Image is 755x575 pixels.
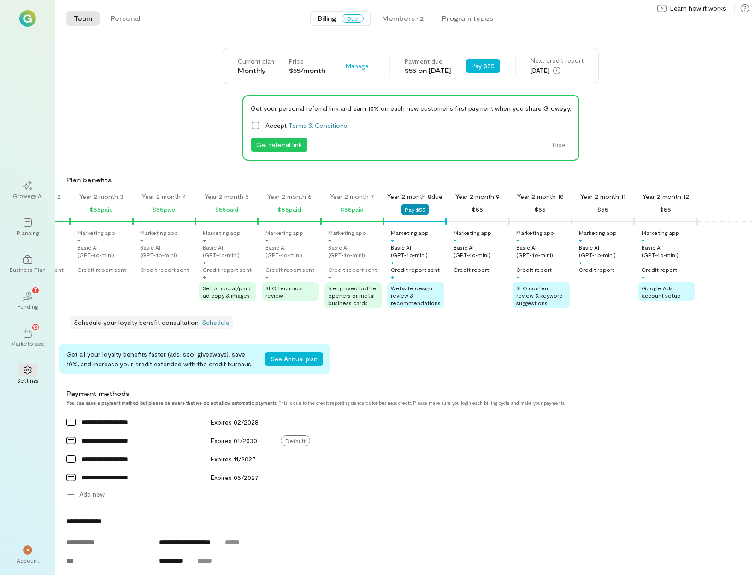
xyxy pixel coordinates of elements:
[90,204,113,215] div: $55 paid
[66,389,683,398] div: Payment methods
[454,236,457,244] div: +
[265,120,347,130] span: Accept
[405,66,451,75] div: $55 on [DATE]
[547,138,571,152] button: Hide
[11,284,44,317] a: Funding
[11,358,44,391] a: Settings
[205,192,249,201] div: Year 2 month 5
[642,273,645,281] div: +
[211,437,257,444] span: Expires 01/2030
[17,377,39,384] div: Settings
[579,244,632,258] div: Basic AI (GPT‑4o‑mini)
[289,121,347,129] a: Terms & Conditions
[202,318,230,326] a: Schedule
[142,192,186,201] div: Year 2 month 4
[103,11,147,26] button: Personal
[265,236,269,244] div: +
[516,244,570,258] div: Basic AI (GPT‑4o‑mini)
[454,229,491,236] div: Marketing app
[642,236,645,244] div: +
[472,204,483,215] div: $55
[140,244,194,258] div: Basic AI (GPT‑4o‑mini)
[531,56,584,65] div: Next credit report
[642,258,645,266] div: +
[203,236,206,244] div: +
[140,229,178,236] div: Marketing app
[580,192,625,201] div: Year 2 month 11
[77,229,115,236] div: Marketing app
[11,247,44,281] a: Business Plan
[77,236,81,244] div: +
[310,11,371,26] button: BillingDue
[535,204,546,215] div: $55
[66,11,100,26] button: Team
[597,204,608,215] div: $55
[215,204,238,215] div: $55 paid
[579,229,617,236] div: Marketing app
[211,418,259,426] span: Expires 02/2028
[66,400,277,406] strong: You can save a payment method but please be aware that we do not allow automatic payments.
[11,210,44,244] a: Planning
[77,258,81,266] div: +
[401,204,429,215] button: Pay $55
[11,340,45,347] div: Marketplace
[517,192,564,201] div: Year 2 month 10
[328,236,331,244] div: +
[340,59,374,73] button: Manage
[267,192,312,201] div: Year 2 month 6
[387,192,442,201] div: Year 2 month 8 due
[466,59,500,73] button: Pay $55
[642,266,677,273] div: Credit report
[435,11,501,26] button: Program types
[203,244,256,258] div: Basic AI (GPT‑4o‑mini)
[265,273,269,281] div: +
[341,204,364,215] div: $55 paid
[579,236,582,244] div: +
[11,321,44,354] a: Marketplace
[405,57,451,66] div: Payment due
[660,204,671,215] div: $55
[642,244,695,258] div: Basic AI (GPT‑4o‑mini)
[11,538,44,571] div: *Account
[265,266,314,273] div: Credit report sent
[251,103,571,113] div: Get your personal referral link and earn 10% on each new customer's first payment when you share ...
[516,229,554,236] div: Marketing app
[328,258,331,266] div: +
[391,285,441,306] span: Website design review & recommendations
[455,192,500,201] div: Year 2 month 9
[643,192,689,201] div: Year 2 month 12
[328,244,382,258] div: Basic AI (GPT‑4o‑mini)
[330,192,374,201] div: Year 2 month 7
[265,244,319,258] div: Basic AI (GPT‑4o‑mini)
[670,4,726,13] span: Learn how it works
[34,286,37,294] span: 7
[391,273,394,281] div: +
[203,258,206,266] div: +
[382,14,424,23] div: Members · 2
[251,138,307,152] button: Get referral link
[66,349,258,369] div: Get all your loyalty benefits faster (ads, seo, giveaways), save 10%, and increase your credit ex...
[516,236,519,244] div: +
[11,174,44,207] a: Growegy AI
[328,285,376,306] span: 5 engraved bottle openers or metal business cards
[342,14,364,23] span: Due
[203,273,206,281] div: +
[203,229,241,236] div: Marketing app
[238,66,274,75] div: Monthly
[66,175,751,185] div: Plan benefits
[265,285,303,299] span: SEO technical review
[140,266,189,273] div: Credit report sent
[238,57,274,66] div: Current plan
[140,258,143,266] div: +
[328,273,331,281] div: +
[79,192,124,201] div: Year 2 month 3
[203,266,252,273] div: Credit report sent
[289,66,325,75] div: $55/month
[318,14,336,23] span: Billing
[516,258,519,266] div: +
[17,229,39,236] div: Planning
[516,273,519,281] div: +
[211,473,259,481] span: Expires 05/2027
[79,490,105,499] span: Add new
